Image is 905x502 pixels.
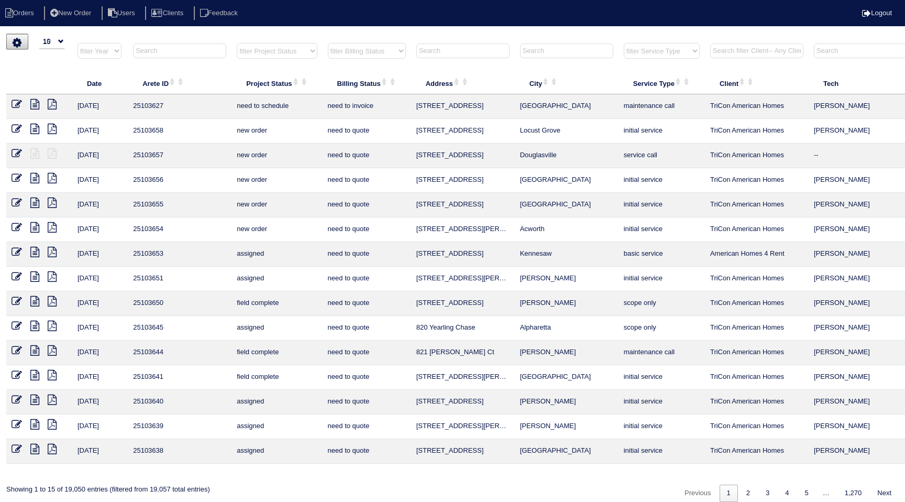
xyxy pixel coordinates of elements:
[411,439,515,464] td: [STREET_ADDRESS]
[102,6,144,20] li: Users
[837,485,869,502] a: 1,270
[323,291,411,316] td: need to quote
[231,267,322,291] td: assigned
[619,267,705,291] td: initial service
[72,341,128,365] td: [DATE]
[231,72,322,94] th: Project Status: activate to sort column ascending
[128,119,231,144] td: 25103658
[231,341,322,365] td: field complete
[128,217,231,242] td: 25103654
[72,267,128,291] td: [DATE]
[870,485,899,502] a: Next
[515,119,619,144] td: Locust Grove
[72,168,128,193] td: [DATE]
[619,94,705,119] td: maintenance call
[323,267,411,291] td: need to quote
[720,485,738,502] a: 1
[515,168,619,193] td: [GEOGRAPHIC_DATA]
[323,365,411,390] td: need to quote
[705,390,809,414] td: TriCon American Homes
[515,439,619,464] td: [GEOGRAPHIC_DATA]
[739,485,757,502] a: 2
[231,439,322,464] td: assigned
[231,316,322,341] td: assigned
[619,365,705,390] td: initial service
[133,43,226,58] input: Search
[231,193,322,217] td: new order
[515,94,619,119] td: [GEOGRAPHIC_DATA]
[705,144,809,168] td: TriCon American Homes
[128,267,231,291] td: 25103651
[411,291,515,316] td: [STREET_ADDRESS]
[619,217,705,242] td: initial service
[323,72,411,94] th: Billing Status: activate to sort column ascending
[231,414,322,439] td: assigned
[411,365,515,390] td: [STREET_ADDRESS][PERSON_NAME]
[705,439,809,464] td: TriCon American Homes
[145,9,192,17] a: Clients
[72,217,128,242] td: [DATE]
[758,485,777,502] a: 3
[72,144,128,168] td: [DATE]
[515,316,619,341] td: Alpharetta
[323,168,411,193] td: need to quote
[231,242,322,267] td: assigned
[411,390,515,414] td: [STREET_ADDRESS]
[515,365,619,390] td: [GEOGRAPHIC_DATA]
[231,94,322,119] td: need to schedule
[705,119,809,144] td: TriCon American Homes
[323,94,411,119] td: need to invoice
[72,316,128,341] td: [DATE]
[145,6,192,20] li: Clients
[194,6,246,20] li: Feedback
[619,72,705,94] th: Service Type: activate to sort column ascending
[44,9,100,17] a: New Order
[710,43,803,58] input: Search filter Client-- Any Client --Alan LutherAmerican Homes 4 RentArete PersonalArete SMGBuffal...
[128,94,231,119] td: 25103627
[515,390,619,414] td: [PERSON_NAME]
[619,341,705,365] td: maintenance call
[705,291,809,316] td: TriCon American Homes
[72,94,128,119] td: [DATE]
[411,193,515,217] td: [STREET_ADDRESS]
[619,119,705,144] td: initial service
[323,316,411,341] td: need to quote
[128,365,231,390] td: 25103641
[72,439,128,464] td: [DATE]
[323,341,411,365] td: need to quote
[705,316,809,341] td: TriCon American Homes
[705,242,809,267] td: American Homes 4 Rent
[705,217,809,242] td: TriCon American Homes
[231,168,322,193] td: new order
[677,485,719,502] a: Previous
[705,365,809,390] td: TriCon American Homes
[411,242,515,267] td: [STREET_ADDRESS]
[231,291,322,316] td: field complete
[128,193,231,217] td: 25103655
[72,414,128,439] td: [DATE]
[619,291,705,316] td: scope only
[128,414,231,439] td: 25103639
[411,414,515,439] td: [STREET_ADDRESS][PERSON_NAME]
[515,217,619,242] td: Acworth
[72,365,128,390] td: [DATE]
[72,242,128,267] td: [DATE]
[128,341,231,365] td: 25103644
[515,193,619,217] td: [GEOGRAPHIC_DATA]
[72,291,128,316] td: [DATE]
[128,168,231,193] td: 25103656
[128,242,231,267] td: 25103653
[411,217,515,242] td: [STREET_ADDRESS][PERSON_NAME]
[778,485,796,502] a: 4
[128,390,231,414] td: 25103640
[128,144,231,168] td: 25103657
[323,217,411,242] td: need to quote
[705,193,809,217] td: TriCon American Homes
[797,485,815,502] a: 5
[6,479,210,494] div: Showing 1 to 15 of 19,050 entries (filtered from 19,057 total entries)
[411,119,515,144] td: [STREET_ADDRESS]
[231,144,322,168] td: new order
[194,9,246,17] a: Feedback
[515,242,619,267] td: Kennesaw
[416,43,510,58] input: Search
